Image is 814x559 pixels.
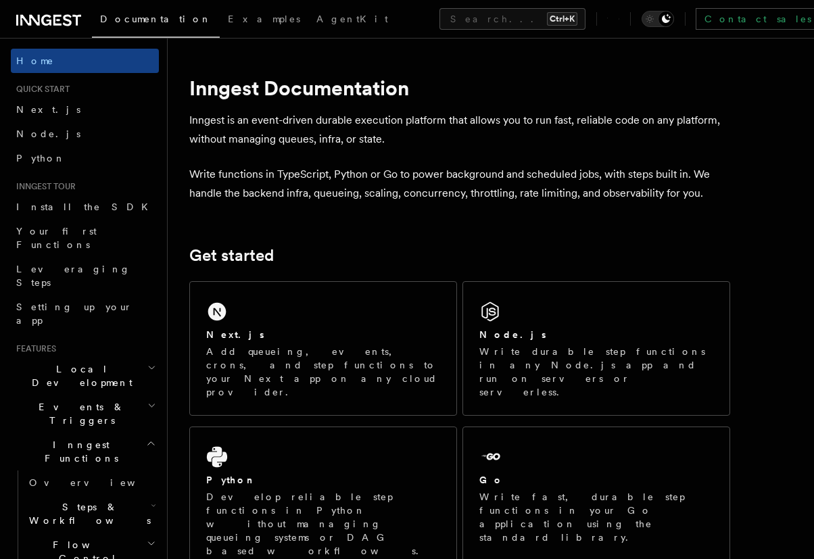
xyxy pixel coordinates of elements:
[11,295,159,333] a: Setting up your app
[11,357,159,395] button: Local Development
[24,495,159,533] button: Steps & Workflows
[479,490,713,544] p: Write fast, durable step functions in your Go application using the standard library.
[206,473,256,487] h2: Python
[11,395,159,433] button: Events & Triggers
[228,14,300,24] span: Examples
[11,343,56,354] span: Features
[16,264,130,288] span: Leveraging Steps
[16,54,54,68] span: Home
[11,438,146,465] span: Inngest Functions
[16,104,80,115] span: Next.js
[189,165,730,203] p: Write functions in TypeScript, Python or Go to power background and scheduled jobs, with steps bu...
[24,500,151,527] span: Steps & Workflows
[11,257,159,295] a: Leveraging Steps
[220,4,308,37] a: Examples
[16,153,66,164] span: Python
[189,246,274,265] a: Get started
[308,4,396,37] a: AgentKit
[642,11,674,27] button: Toggle dark mode
[189,76,730,100] h1: Inngest Documentation
[479,328,546,341] h2: Node.js
[206,345,440,399] p: Add queueing, events, crons, and step functions to your Next app on any cloud provider.
[479,473,504,487] h2: Go
[24,470,159,495] a: Overview
[11,49,159,73] a: Home
[11,433,159,470] button: Inngest Functions
[11,400,147,427] span: Events & Triggers
[462,281,730,416] a: Node.jsWrite durable step functions in any Node.js app and run on servers or serverless.
[316,14,388,24] span: AgentKit
[189,281,457,416] a: Next.jsAdd queueing, events, crons, and step functions to your Next app on any cloud provider.
[11,181,76,192] span: Inngest tour
[189,111,730,149] p: Inngest is an event-driven durable execution platform that allows you to run fast, reliable code ...
[11,195,159,219] a: Install the SDK
[11,122,159,146] a: Node.js
[11,84,70,95] span: Quick start
[29,477,168,488] span: Overview
[92,4,220,38] a: Documentation
[479,345,713,399] p: Write durable step functions in any Node.js app and run on servers or serverless.
[11,97,159,122] a: Next.js
[206,328,264,341] h2: Next.js
[16,128,80,139] span: Node.js
[16,301,133,326] span: Setting up your app
[11,362,147,389] span: Local Development
[439,8,585,30] button: Search...Ctrl+K
[11,146,159,170] a: Python
[100,14,212,24] span: Documentation
[547,12,577,26] kbd: Ctrl+K
[16,226,97,250] span: Your first Functions
[11,219,159,257] a: Your first Functions
[16,201,156,212] span: Install the SDK
[206,490,440,558] p: Develop reliable step functions in Python without managing queueing systems or DAG based workflows.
